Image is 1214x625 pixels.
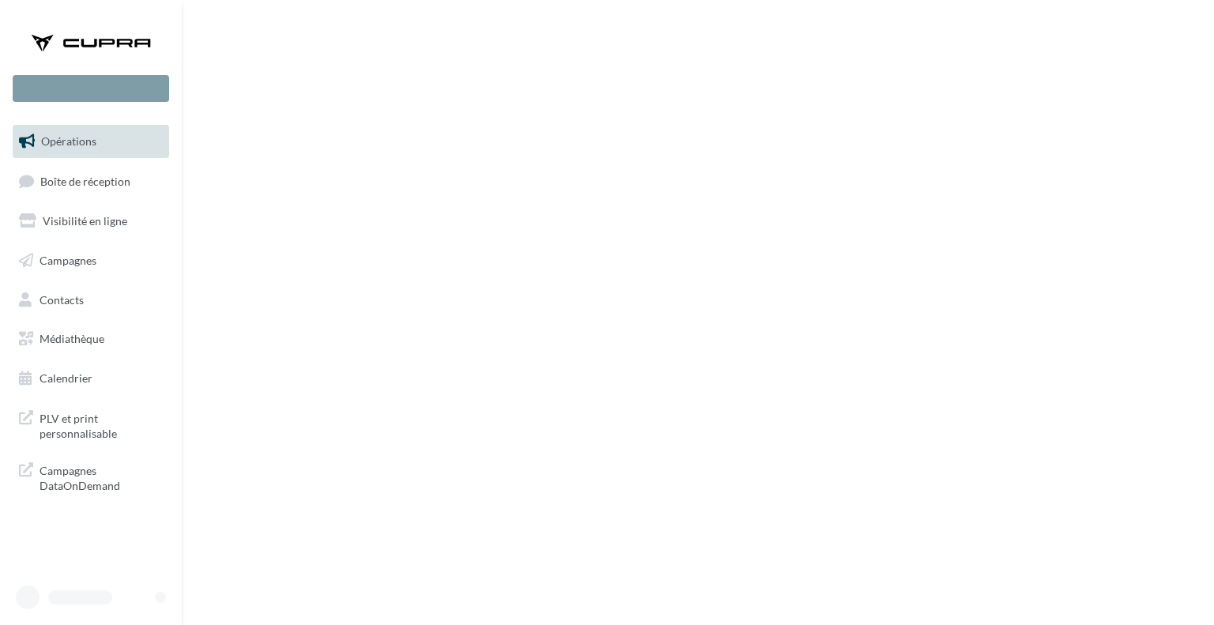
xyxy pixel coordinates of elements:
span: Calendrier [40,371,92,385]
a: Calendrier [9,362,172,395]
a: PLV et print personnalisable [9,401,172,448]
span: Campagnes [40,254,96,267]
div: Nouvelle campagne [13,75,169,102]
a: Visibilité en ligne [9,205,172,238]
span: Campagnes DataOnDemand [40,460,163,494]
span: Boîte de réception [40,174,130,187]
a: Campagnes [9,244,172,277]
span: Opérations [41,134,96,148]
span: Visibilité en ligne [43,214,127,228]
span: PLV et print personnalisable [40,408,163,442]
span: Contacts [40,292,84,306]
a: Campagnes DataOnDemand [9,454,172,500]
a: Opérations [9,125,172,158]
span: Médiathèque [40,332,104,345]
a: Médiathèque [9,322,172,356]
a: Boîte de réception [9,164,172,198]
a: Contacts [9,284,172,317]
